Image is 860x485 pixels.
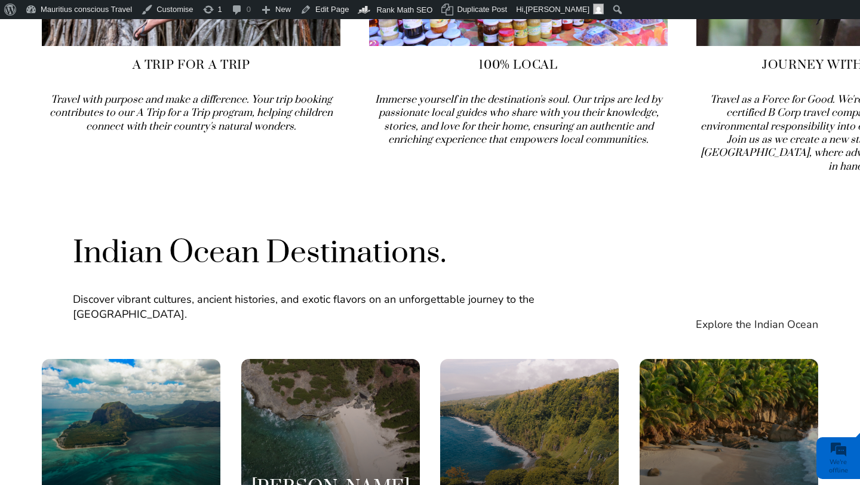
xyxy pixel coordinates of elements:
em: Submit [175,368,217,384]
div: Leave a message [80,63,219,78]
div: Minimize live chat window [196,6,225,35]
input: Enter your email address [16,146,218,172]
h4: A Trip for A Trip [42,57,340,74]
i: Immerse yourself in the destination's soul. Our trips are led by passionate local guides who shar... [375,93,662,146]
textarea: Type your message and click 'Submit' [16,181,218,358]
h2: Indian Ocean Destinations. [73,233,639,273]
div: We're offline [819,458,857,475]
div: Navigation go back [13,62,31,79]
i: Travel with purpose and make a difference. Your trip booking contributes to our A Trip for a Trip... [50,93,333,133]
span: [PERSON_NAME] [526,5,589,14]
a: Explore the Indian Ocean [696,311,818,337]
p: Discover vibrant cultures, ancient histories, and exotic flavors on an unforgettable journey to t... [73,292,639,322]
input: Enter your last name [16,110,218,137]
span: Rank Math SEO [376,5,432,14]
h4: 100% Local [369,57,668,74]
